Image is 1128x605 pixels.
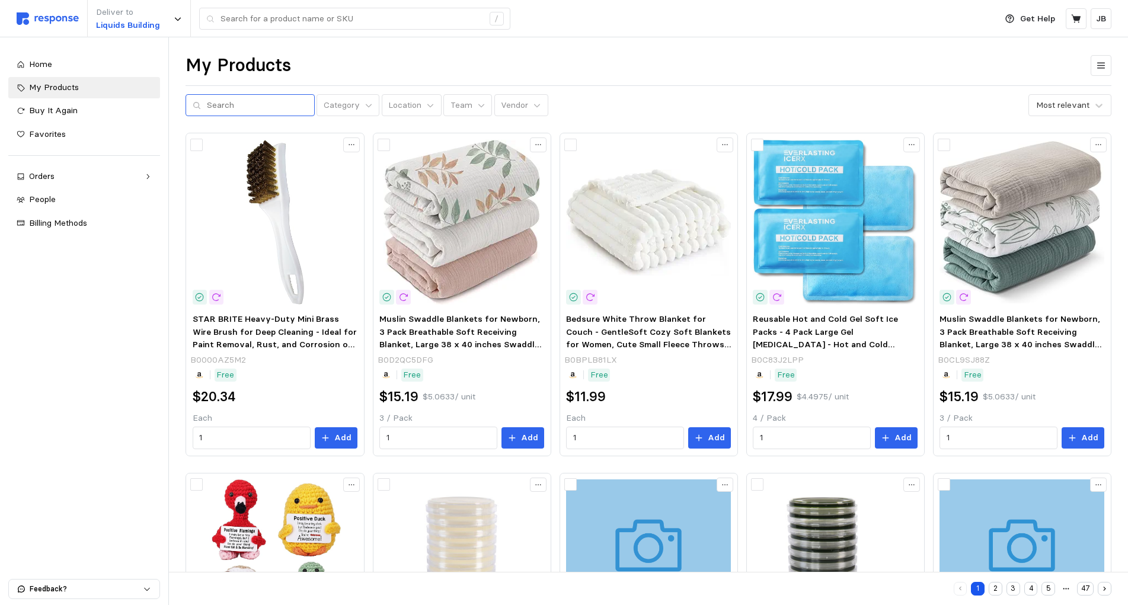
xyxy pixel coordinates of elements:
p: Category [324,99,360,112]
p: Free [777,369,795,382]
span: People [29,194,56,204]
a: Favorites [8,124,160,145]
input: Qty [386,427,491,449]
p: B0CL9SJ88Z [938,354,990,367]
button: JB [1091,8,1111,29]
a: Home [8,54,160,75]
input: Qty [199,427,303,449]
img: 818T8CE2fuL.__AC_SX300_SY300_QL70_FMwebp_.jpg [379,140,544,305]
p: Free [216,369,234,382]
p: Each [193,412,357,425]
p: Deliver to [96,6,160,19]
p: $4.4975 / unit [797,390,849,404]
p: Free [964,369,982,382]
p: JB [1096,12,1106,25]
p: Add [708,431,725,444]
a: My Products [8,77,160,98]
img: 81aNn2byC+L._AC_SY300_SX300_.jpg [940,140,1104,305]
button: Vendor [494,94,548,117]
p: Add [894,431,912,444]
span: STAR BRITE Heavy-Duty Mini Brass Wire Brush for Deep Cleaning - Ideal for Paint Removal, Rust, an... [193,313,357,376]
img: 61oQqSkdYRL._AC_SY550_.jpg [193,140,357,305]
h2: $15.19 [379,388,418,406]
button: Get Help [998,8,1062,30]
img: svg%3e [17,12,79,25]
input: Qty [573,427,678,449]
p: Get Help [1020,12,1055,25]
input: Qty [760,427,864,449]
button: Add [688,427,731,449]
button: 5 [1041,582,1055,596]
input: Search [207,95,308,116]
input: Qty [947,427,1051,449]
p: Team [450,99,472,112]
p: B0C83J2LPP [751,354,804,367]
button: 2 [989,582,1002,596]
span: Reusable Hot and Cold Gel Soft Ice Packs - 4 Pack Large Gel [MEDICAL_DATA] - Hot and Cold Therapy... [753,313,900,388]
a: Orders [8,166,160,187]
button: Add [501,427,544,449]
p: B0D2QC5DFG [378,354,433,367]
p: B0000AZ5M2 [190,354,246,367]
button: Location [382,94,442,117]
a: Buy It Again [8,100,160,121]
span: My Products [29,82,79,92]
p: Each [566,412,731,425]
img: 81DWBvUEM7L._AC_SX679_.jpg [753,140,918,305]
h2: $11.99 [566,388,606,406]
a: People [8,189,160,210]
p: $5.0633 / unit [983,390,1036,404]
p: $5.0633 / unit [423,390,475,404]
p: Liquids Building [96,19,160,32]
p: Add [334,431,351,444]
button: Team [443,94,492,117]
p: Location [388,99,421,112]
p: Free [403,369,421,382]
button: 1 [971,582,985,596]
p: Feedback? [30,584,143,594]
span: Muslin Swaddle Blankets for Newborn, 3 Pack Breathable Soft Receiving Blanket, Large 38 x 40 inch... [940,313,1101,388]
h2: $15.19 [940,388,979,406]
p: Free [590,369,608,382]
span: Favorites [29,129,66,139]
a: Billing Methods [8,213,160,234]
span: Billing Methods [29,217,87,228]
button: Category [317,94,379,117]
h1: My Products [186,54,291,77]
button: 4 [1024,582,1038,596]
span: Bedsure White Throw Blanket for Couch - GentleSoft Cozy Soft Blankets for Women, Cute Small Fleec... [566,313,731,388]
p: 4 / Pack [753,412,918,425]
span: Muslin Swaddle Blankets for Newborn, 3 Pack Breathable Soft Receiving Blanket, Large 38 x 40 inch... [379,313,541,388]
p: Vendor [501,99,528,112]
button: Add [315,427,357,449]
span: Buy It Again [29,105,78,116]
p: 3 / Pack [940,412,1104,425]
button: Feedback? [9,580,159,598]
p: Add [521,431,538,444]
p: 3 / Pack [379,412,544,425]
p: B0BPLB81LX [564,354,617,367]
h2: $17.99 [753,388,793,406]
h2: $20.34 [193,388,235,406]
p: Add [1081,431,1098,444]
div: Orders [29,170,139,183]
span: Home [29,59,52,69]
button: 3 [1006,582,1020,596]
button: Add [1062,427,1104,449]
button: 47 [1077,582,1094,596]
div: Most relevant [1036,99,1089,111]
img: 617jWhurG3L.__AC_SX300_SY300_QL70_FMwebp_.jpg [566,140,731,305]
input: Search for a product name or SKU [221,8,483,30]
button: Add [875,427,918,449]
div: / [490,12,504,26]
